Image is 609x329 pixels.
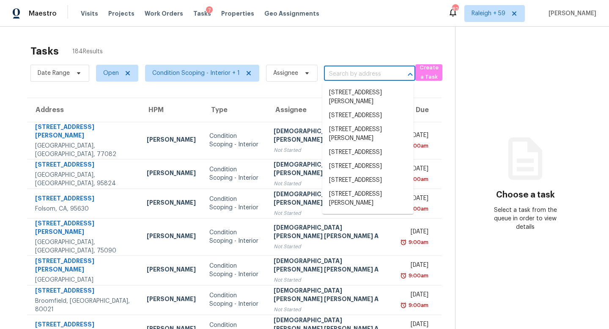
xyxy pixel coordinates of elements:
div: Not Started [274,242,390,251]
div: 9:00am [407,175,428,184]
div: [DATE] [403,194,428,205]
div: [GEOGRAPHIC_DATA] [35,276,133,284]
div: [PERSON_NAME] [147,295,196,305]
li: [STREET_ADDRESS] [322,145,414,159]
span: [PERSON_NAME] [545,9,596,18]
span: Create a Task [420,63,438,82]
div: Broomfield, [GEOGRAPHIC_DATA], 80021 [35,297,133,314]
div: Not Started [274,179,390,188]
div: Not Started [274,305,390,314]
li: [STREET_ADDRESS] [322,173,414,187]
div: [PERSON_NAME] [147,232,196,242]
div: [DEMOGRAPHIC_DATA][PERSON_NAME] [PERSON_NAME] A [274,223,390,242]
div: [STREET_ADDRESS] [35,160,133,171]
input: Search by address [324,68,392,81]
div: Condition Scoping - Interior [209,291,260,308]
li: [STREET_ADDRESS][PERSON_NAME] [322,86,414,109]
th: HPM [140,98,203,122]
h2: Tasks [30,47,59,55]
div: [DATE] [403,131,428,142]
span: Projects [108,9,134,18]
div: [DEMOGRAPHIC_DATA][PERSON_NAME] [PERSON_NAME] A [274,160,390,179]
li: [STREET_ADDRESS] [322,109,414,123]
div: [STREET_ADDRESS][PERSON_NAME] [35,257,133,276]
li: [STREET_ADDRESS] [322,159,414,173]
span: Assignee [273,69,298,77]
span: Open [103,69,119,77]
span: Maestro [29,9,57,18]
div: 9:00am [407,238,428,247]
li: [STREET_ADDRESS] [322,210,414,224]
h3: Choose a task [496,191,555,199]
div: 9:00am [407,142,428,150]
div: 9:00am [407,301,428,310]
div: [DEMOGRAPHIC_DATA][PERSON_NAME] [PERSON_NAME] A [274,127,390,146]
button: Close [404,69,416,80]
div: [PERSON_NAME] [147,169,196,179]
div: 822 [452,5,458,14]
span: Tasks [193,11,211,16]
img: Overdue Alarm Icon [400,271,407,280]
div: 9:00am [407,271,428,280]
li: [STREET_ADDRESS][PERSON_NAME] [322,123,414,145]
div: Condition Scoping - Interior [209,132,260,149]
div: Not Started [274,209,390,217]
div: Condition Scoping - Interior [209,195,260,212]
img: Overdue Alarm Icon [400,238,407,247]
button: Create a Task [415,64,442,81]
div: [GEOGRAPHIC_DATA], [GEOGRAPHIC_DATA], 95824 [35,171,133,188]
div: Select a task from the queue in order to view details [491,206,561,231]
div: 9:00am [407,205,428,213]
li: [STREET_ADDRESS][PERSON_NAME] [322,187,414,210]
div: Not Started [274,276,390,284]
div: Folsom, CA, 95630 [35,205,133,213]
div: [DEMOGRAPHIC_DATA][PERSON_NAME] [PERSON_NAME] A [274,286,390,305]
div: [PERSON_NAME] [147,265,196,276]
div: [STREET_ADDRESS] [35,286,133,297]
div: 7 [206,6,213,15]
div: Condition Scoping - Interior [209,165,260,182]
div: [STREET_ADDRESS][PERSON_NAME] [35,219,133,238]
div: Condition Scoping - Interior [209,262,260,279]
th: Address [27,98,140,122]
span: Work Orders [145,9,183,18]
div: [DATE] [403,261,428,271]
div: Not Started [274,146,390,154]
th: Type [203,98,267,122]
span: Raleigh + 59 [472,9,505,18]
span: Properties [221,9,254,18]
div: [DEMOGRAPHIC_DATA][PERSON_NAME] [PERSON_NAME] A [274,190,390,209]
span: Visits [81,9,98,18]
span: 184 Results [72,47,103,56]
div: [DATE] [403,291,428,301]
span: Condition Scoping - Interior + 1 [152,69,240,77]
div: [STREET_ADDRESS] [35,194,133,205]
div: [PERSON_NAME] [147,135,196,146]
div: [GEOGRAPHIC_DATA], [GEOGRAPHIC_DATA], 75090 [35,238,133,255]
div: [DEMOGRAPHIC_DATA][PERSON_NAME] [PERSON_NAME] A [274,257,390,276]
div: [DATE] [403,164,428,175]
div: [GEOGRAPHIC_DATA], [GEOGRAPHIC_DATA], 77082 [35,142,133,159]
img: Overdue Alarm Icon [400,301,407,310]
th: Due [397,98,441,122]
div: [STREET_ADDRESS][PERSON_NAME] [35,123,133,142]
div: Condition Scoping - Interior [209,228,260,245]
span: Date Range [38,69,70,77]
div: [PERSON_NAME] [147,198,196,209]
div: [DATE] [403,228,428,238]
span: Geo Assignments [264,9,319,18]
th: Assignee [267,98,397,122]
